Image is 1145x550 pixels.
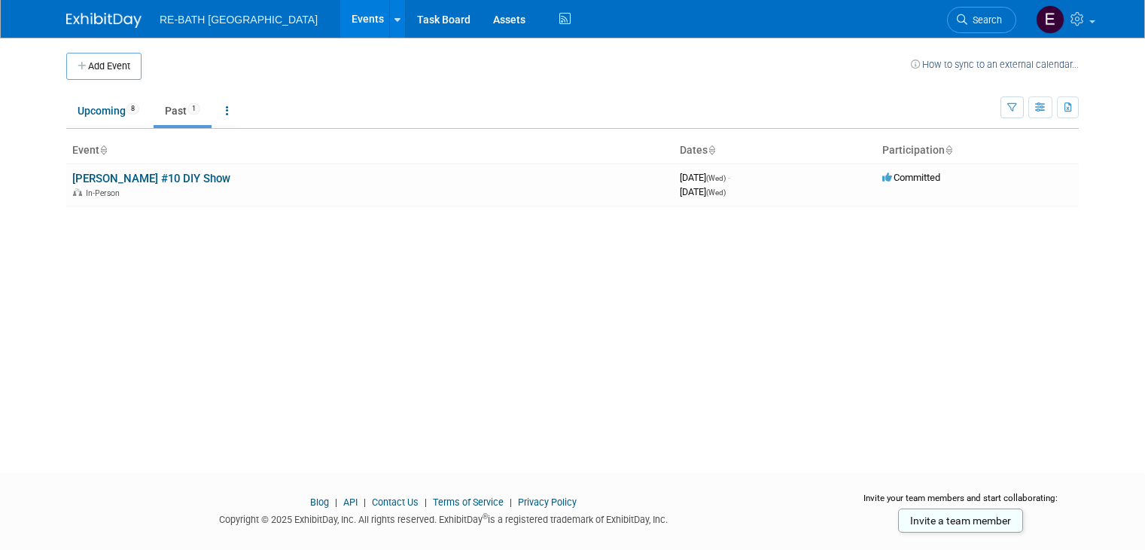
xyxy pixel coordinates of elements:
a: API [343,497,358,508]
img: Ethan Gledhill [1036,5,1064,34]
span: | [331,497,341,508]
span: Committed [882,172,940,183]
a: Terms of Service [433,497,504,508]
span: 1 [187,103,200,115]
span: [DATE] [680,186,726,197]
a: Upcoming8 [66,96,151,125]
span: (Wed) [706,174,726,182]
th: Participation [876,138,1079,163]
img: In-Person Event [73,188,82,196]
a: Sort by Event Name [99,144,107,156]
a: Search [947,7,1016,33]
a: Sort by Start Date [708,144,715,156]
span: [DATE] [680,172,730,183]
a: Past1 [154,96,212,125]
a: Invite a team member [898,509,1023,533]
span: RE-BATH [GEOGRAPHIC_DATA] [160,14,318,26]
span: - [728,172,730,183]
a: [PERSON_NAME] #10 DIY Show [72,172,230,185]
a: Sort by Participation Type [945,144,952,156]
a: Privacy Policy [518,497,577,508]
button: Add Event [66,53,142,80]
span: | [421,497,431,508]
img: ExhibitDay [66,13,142,28]
a: Blog [310,497,329,508]
a: How to sync to an external calendar... [911,59,1079,70]
div: Invite your team members and start collaborating: [842,492,1079,515]
th: Dates [674,138,876,163]
span: (Wed) [706,188,726,197]
sup: ® [483,512,488,521]
span: | [360,497,370,508]
a: Contact Us [372,497,419,508]
span: In-Person [86,188,124,198]
th: Event [66,138,674,163]
span: Search [967,14,1002,26]
div: Copyright © 2025 ExhibitDay, Inc. All rights reserved. ExhibitDay is a registered trademark of Ex... [66,509,820,527]
span: | [506,497,516,508]
span: 8 [126,103,139,115]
